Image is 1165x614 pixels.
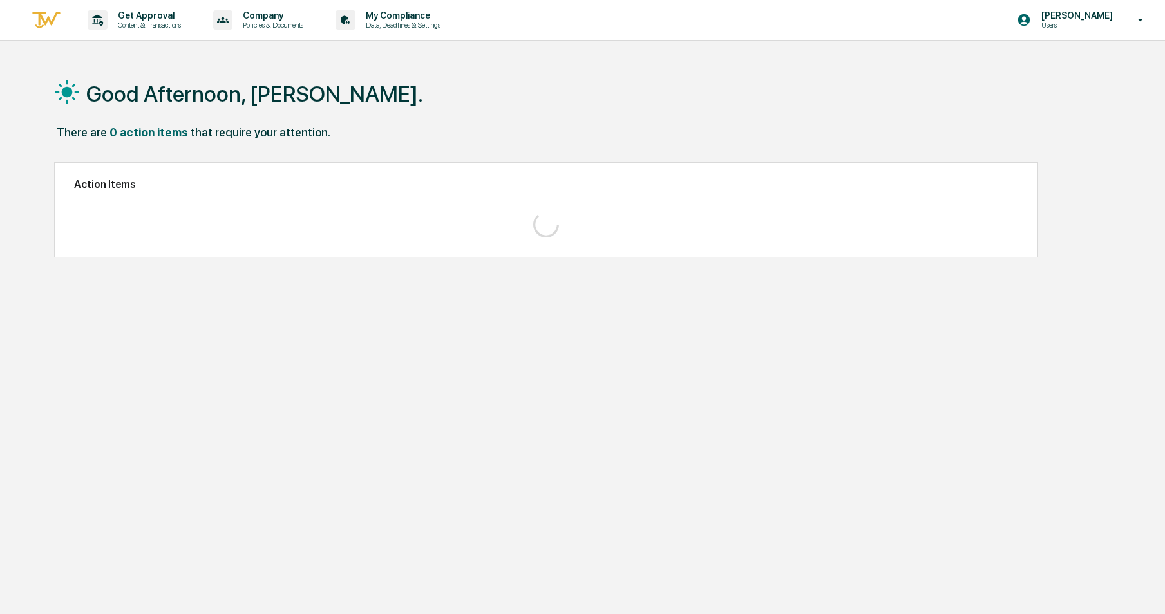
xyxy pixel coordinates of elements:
[232,10,310,21] p: Company
[232,21,310,30] p: Policies & Documents
[31,10,62,31] img: logo
[1031,10,1119,21] p: [PERSON_NAME]
[1031,21,1119,30] p: Users
[108,10,187,21] p: Get Approval
[191,126,330,139] div: that require your attention.
[355,10,447,21] p: My Compliance
[74,178,1018,191] h2: Action Items
[355,21,447,30] p: Data, Deadlines & Settings
[86,81,423,107] h1: Good Afternoon, [PERSON_NAME].
[108,21,187,30] p: Content & Transactions
[109,126,188,139] div: 0 action items
[57,126,107,139] div: There are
